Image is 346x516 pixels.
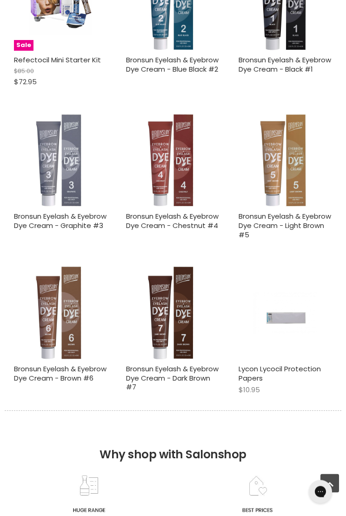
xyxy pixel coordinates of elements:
[126,114,220,208] img: Bronsun Eyelash & Eyebrow Dye Cream - Chestnut #4
[14,212,106,231] a: Bronsun Eyelash & Eyebrow Dye Cream - Graphite #3
[14,77,37,87] span: $72.95
[126,212,219,231] a: Bronsun Eyelash & Eyebrow Dye Cream - Chestnut #4
[14,267,107,360] img: Bronsun Eyelash & Eyebrow Dye Cream - Brown #6
[239,114,332,208] img: Bronsun Eyelash & Eyebrow Dye Cream - Light Brown #5
[320,474,339,498] span: Back to top
[14,114,107,208] img: Bronsun Eyelash & Eyebrow Dye Cream - Graphite #3
[126,364,219,392] a: Bronsun Eyelash & Eyebrow Dye Cream - Dark Brown #7
[239,385,260,395] span: $10.95
[239,267,332,360] a: Lycon Lycocil Protection Papers
[126,267,220,360] img: Bronsun Eyelash & Eyebrow Dye Cream - Dark Brown #7
[320,474,339,493] a: Back to top
[239,212,331,240] a: Bronsun Eyelash & Eyebrow Dye Cream - Light Brown #5
[239,55,331,74] a: Bronsun Eyelash & Eyebrow Dye Cream - Black #1
[14,67,34,76] span: $85.00
[239,364,321,383] a: Lycon Lycocil Protection Papers
[254,267,316,360] img: Lycon Lycocil Protection Papers
[126,55,219,74] a: Bronsun Eyelash & Eyebrow Dye Cream - Blue Black #2
[14,364,106,383] a: Bronsun Eyelash & Eyebrow Dye Cream - Brown #6
[304,477,337,507] iframe: Gorgias live chat messenger
[14,55,101,65] a: Refectocil Mini Starter Kit
[5,411,341,476] h2: Why shop with Salonshop
[14,40,33,51] span: Sale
